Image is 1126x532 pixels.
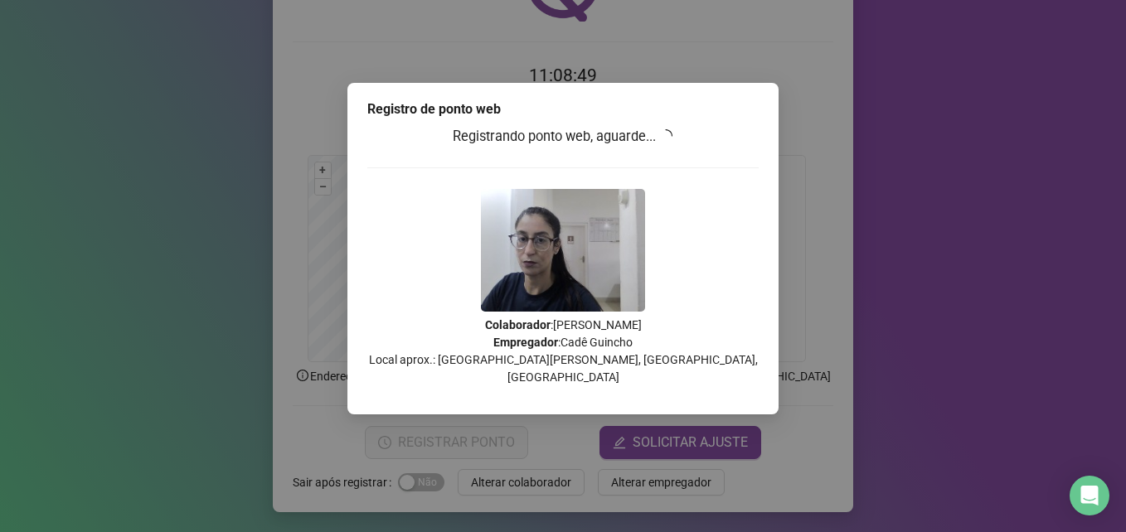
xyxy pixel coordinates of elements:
[367,317,759,386] p: : [PERSON_NAME] : Cadê Guincho Local aprox.: [GEOGRAPHIC_DATA][PERSON_NAME], [GEOGRAPHIC_DATA], [...
[485,318,551,331] strong: Colaborador
[481,189,645,312] img: 2Q==
[658,128,673,143] span: loading
[367,99,759,119] div: Registro de ponto web
[1070,476,1109,515] div: Open Intercom Messenger
[367,126,759,148] h3: Registrando ponto web, aguarde...
[493,336,558,349] strong: Empregador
